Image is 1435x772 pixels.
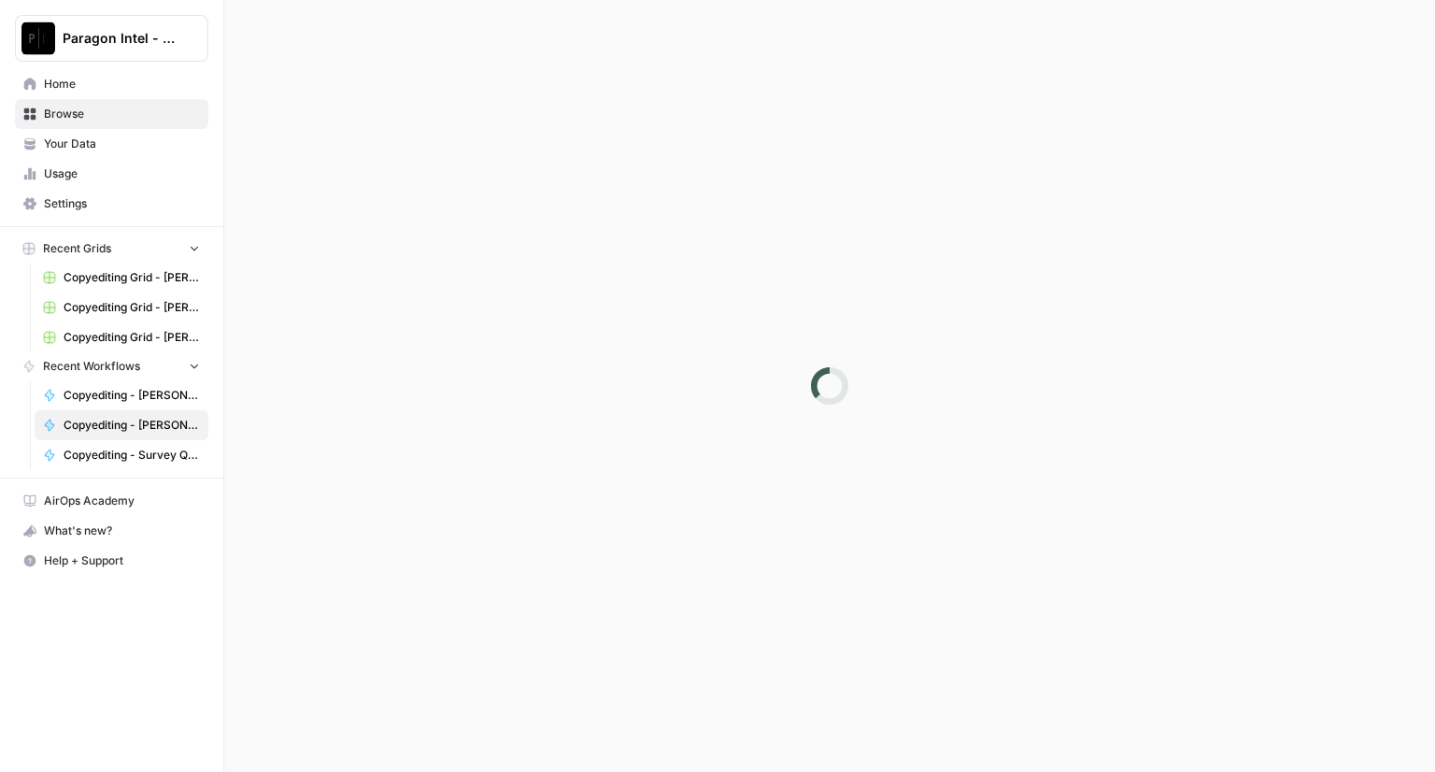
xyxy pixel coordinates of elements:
[64,387,200,404] span: Copyediting - [PERSON_NAME]
[35,293,208,322] a: Copyediting Grid - [PERSON_NAME]
[15,486,208,516] a: AirOps Academy
[15,516,208,546] button: What's new?
[44,136,200,152] span: Your Data
[64,329,200,346] span: Copyediting Grid - [PERSON_NAME]
[15,159,208,189] a: Usage
[15,352,208,380] button: Recent Workflows
[44,106,200,122] span: Browse
[64,417,200,434] span: Copyediting - [PERSON_NAME]
[44,493,200,509] span: AirOps Academy
[44,552,200,569] span: Help + Support
[64,269,200,286] span: Copyediting Grid - [PERSON_NAME]
[35,380,208,410] a: Copyediting - [PERSON_NAME]
[15,235,208,263] button: Recent Grids
[15,189,208,219] a: Settings
[35,440,208,470] a: Copyediting - Survey Questions - [PERSON_NAME]
[44,76,200,93] span: Home
[43,358,140,375] span: Recent Workflows
[21,21,55,55] img: Paragon Intel - Copyediting Logo
[16,517,207,545] div: What's new?
[15,15,208,62] button: Workspace: Paragon Intel - Copyediting
[15,69,208,99] a: Home
[44,165,200,182] span: Usage
[64,447,200,464] span: Copyediting - Survey Questions - [PERSON_NAME]
[64,299,200,316] span: Copyediting Grid - [PERSON_NAME]
[35,322,208,352] a: Copyediting Grid - [PERSON_NAME]
[15,99,208,129] a: Browse
[15,129,208,159] a: Your Data
[63,29,176,48] span: Paragon Intel - Copyediting
[44,195,200,212] span: Settings
[35,410,208,440] a: Copyediting - [PERSON_NAME]
[43,240,111,257] span: Recent Grids
[15,546,208,576] button: Help + Support
[35,263,208,293] a: Copyediting Grid - [PERSON_NAME]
